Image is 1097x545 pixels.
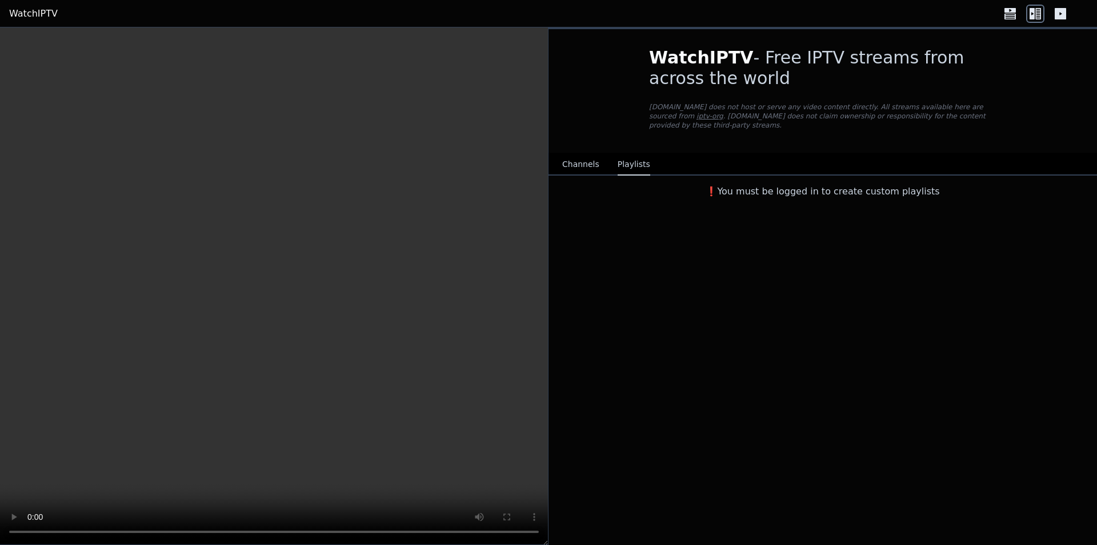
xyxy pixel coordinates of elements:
[562,154,599,176] button: Channels
[618,154,650,176] button: Playlists
[649,47,754,67] span: WatchIPTV
[696,112,723,120] a: iptv-org
[649,102,996,130] p: [DOMAIN_NAME] does not host or serve any video content directly. All streams available here are s...
[9,7,58,21] a: WatchIPTV
[649,47,996,89] h1: - Free IPTV streams from across the world
[631,185,1015,198] h3: ❗️You must be logged in to create custom playlists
